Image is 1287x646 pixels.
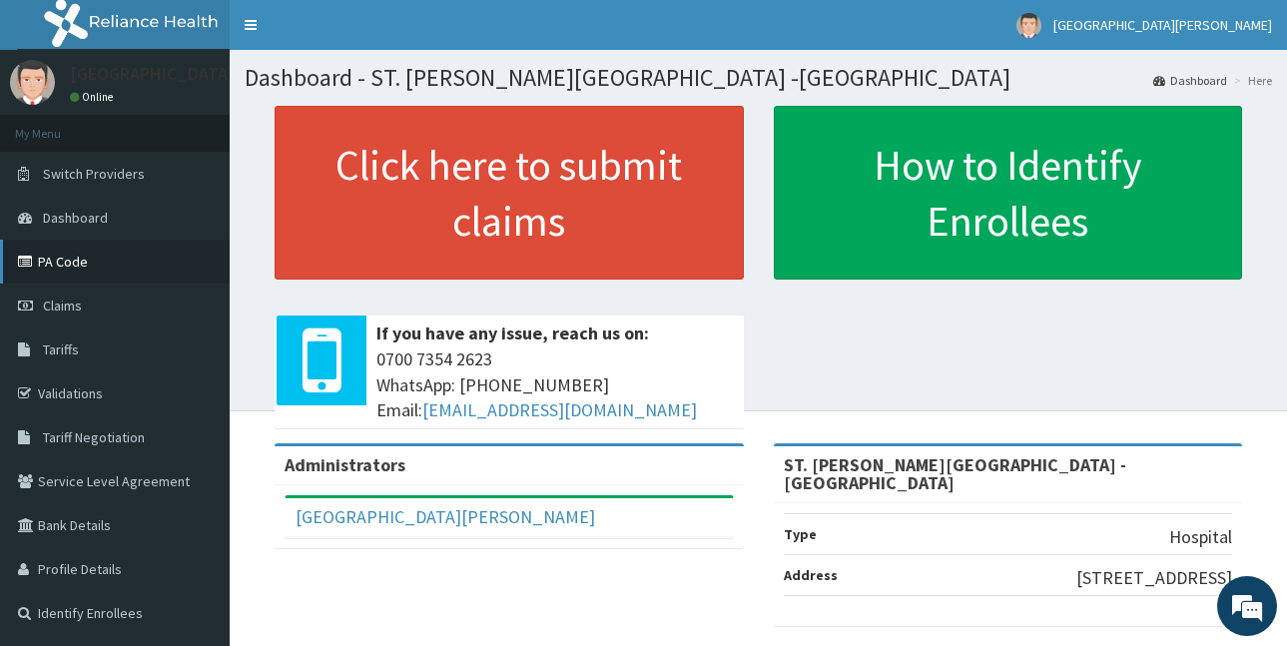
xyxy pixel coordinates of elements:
[784,566,838,584] b: Address
[10,432,380,502] textarea: Type your message and hit 'Enter'
[70,90,118,104] a: Online
[1076,565,1232,591] p: [STREET_ADDRESS]
[784,453,1126,494] strong: ST. [PERSON_NAME][GEOGRAPHIC_DATA] -[GEOGRAPHIC_DATA]
[37,100,81,150] img: d_794563401_company_1708531726252_794563401
[104,112,335,138] div: Chat with us now
[1053,16,1272,34] span: [GEOGRAPHIC_DATA][PERSON_NAME]
[43,209,108,227] span: Dashboard
[327,10,375,58] div: Minimize live chat window
[43,428,145,446] span: Tariff Negotiation
[774,106,1243,280] a: How to Identify Enrollees
[43,340,79,358] span: Tariffs
[422,398,697,421] a: [EMAIL_ADDRESS][DOMAIN_NAME]
[43,297,82,315] span: Claims
[376,322,649,344] b: If you have any issue, reach us on:
[245,65,1272,91] h1: Dashboard - ST. [PERSON_NAME][GEOGRAPHIC_DATA] -[GEOGRAPHIC_DATA]
[1153,72,1227,89] a: Dashboard
[376,346,734,423] span: 0700 7354 2623 WhatsApp: [PHONE_NUMBER] Email:
[285,453,405,476] b: Administrators
[784,525,817,543] b: Type
[70,65,365,83] p: [GEOGRAPHIC_DATA][PERSON_NAME]
[43,165,145,183] span: Switch Providers
[275,106,744,280] a: Click here to submit claims
[10,60,55,105] img: User Image
[1169,524,1232,550] p: Hospital
[1229,72,1272,89] li: Here
[116,195,276,396] span: We're online!
[296,505,595,528] a: [GEOGRAPHIC_DATA][PERSON_NAME]
[1016,13,1041,38] img: User Image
